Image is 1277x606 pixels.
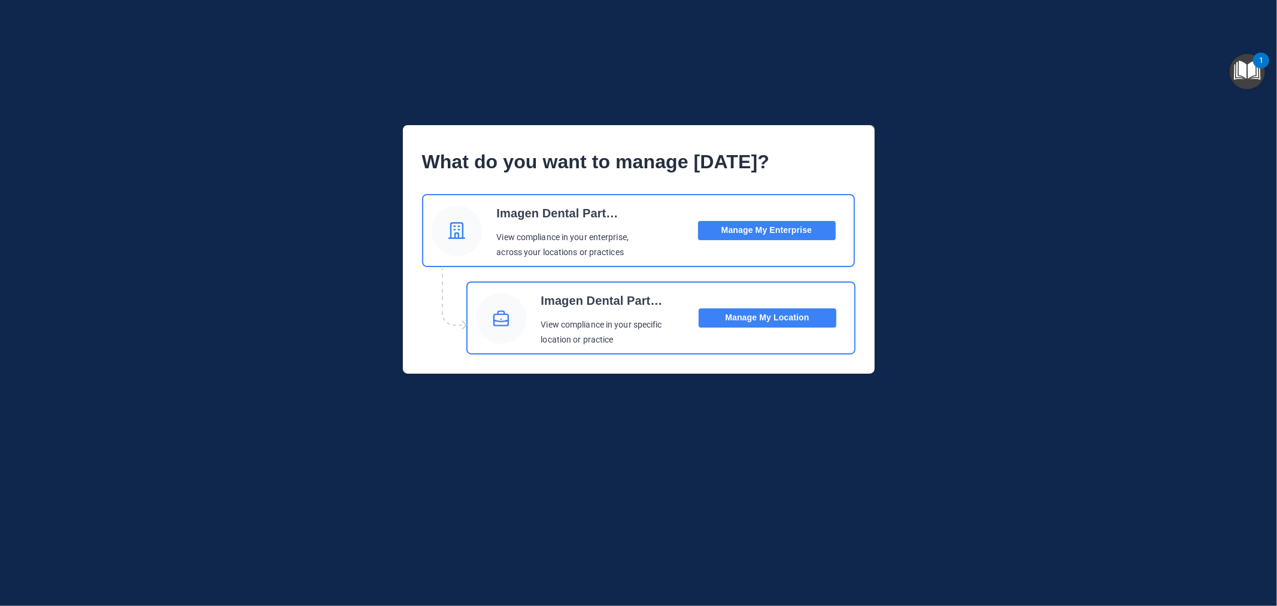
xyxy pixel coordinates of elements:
p: What do you want to manage [DATE]? [422,144,856,180]
p: View compliance in your specific [541,317,664,333]
iframe: Drift Widget Chat Controller [1071,522,1263,569]
button: Manage My Enterprise [698,221,836,240]
button: Manage My Location [699,308,836,328]
p: Imagen Dental Partners Corporate [497,201,620,225]
button: Open Resource Center, 1 new notification [1230,54,1265,89]
div: 1 [1259,60,1263,76]
p: Imagen Dental Partners [541,289,664,313]
p: across your locations or practices [497,245,629,260]
p: View compliance in your enterprise, [497,230,629,246]
p: location or practice [541,332,664,348]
